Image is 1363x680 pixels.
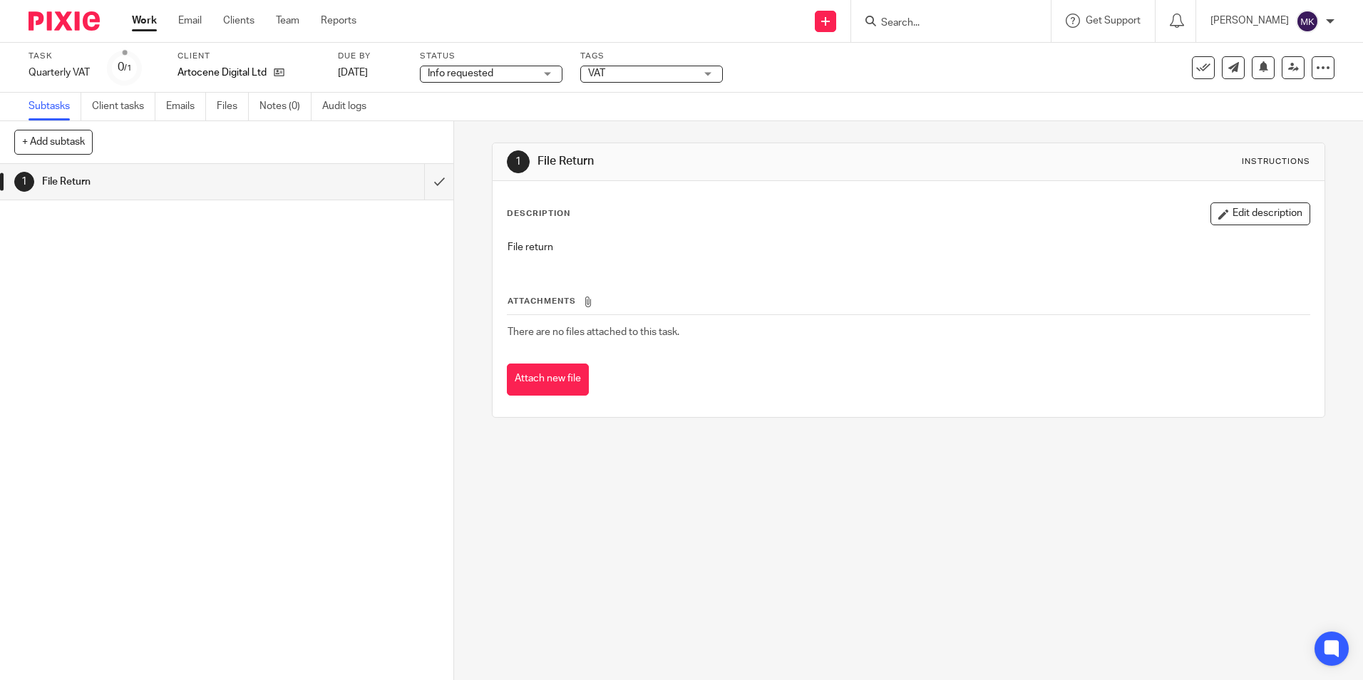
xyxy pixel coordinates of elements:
span: Attachments [508,297,576,305]
button: Edit description [1210,202,1310,225]
span: [DATE] [338,68,368,78]
a: Client tasks [92,93,155,120]
p: Artocene Digital Ltd [178,66,267,80]
div: Instructions [1242,156,1310,168]
a: Files [217,93,249,120]
button: Attach new file [507,364,589,396]
span: Info requested [428,68,493,78]
p: [PERSON_NAME] [1210,14,1289,28]
input: Search [880,17,1008,30]
a: Reports [321,14,356,28]
div: Quarterly VAT [29,66,90,80]
label: Due by [338,51,402,62]
span: VAT [588,68,605,78]
p: Description [507,208,570,220]
a: Team [276,14,299,28]
span: Get Support [1086,16,1141,26]
p: File return [508,240,1309,254]
label: Client [178,51,320,62]
a: Subtasks [29,93,81,120]
a: Email [178,14,202,28]
a: Work [132,14,157,28]
img: Pixie [29,11,100,31]
label: Status [420,51,562,62]
h1: File Return [42,171,287,192]
label: Tags [580,51,723,62]
a: Emails [166,93,206,120]
a: Audit logs [322,93,377,120]
button: + Add subtask [14,130,93,154]
a: Notes (0) [259,93,312,120]
span: There are no files attached to this task. [508,327,679,337]
div: 0 [118,59,132,76]
a: Clients [223,14,254,28]
img: svg%3E [1296,10,1319,33]
div: 1 [14,172,34,192]
h1: File Return [538,154,939,169]
div: 1 [507,150,530,173]
label: Task [29,51,90,62]
small: /1 [124,64,132,72]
